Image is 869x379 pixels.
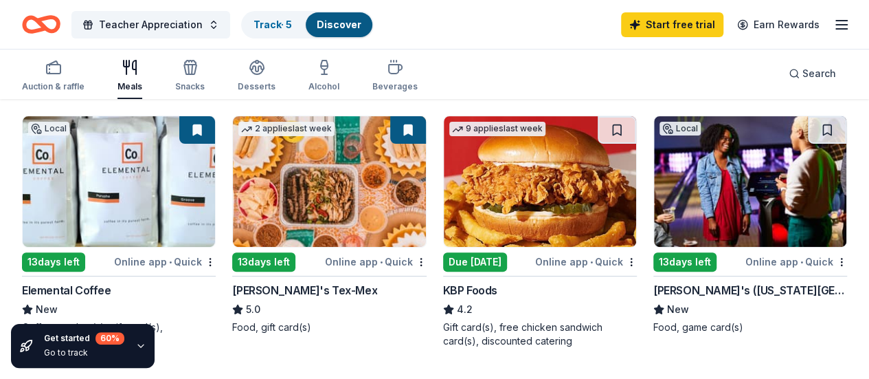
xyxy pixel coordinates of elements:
img: Image for Elemental Coffee [23,116,215,247]
span: New [36,301,58,318]
button: Search [778,60,847,87]
span: Teacher Appreciation [99,17,203,33]
button: Track· 5Discover [241,11,374,39]
button: Teacher Appreciation [71,11,230,39]
div: 2 applies last week [238,122,335,136]
div: Beverages [372,81,418,92]
button: Auction & raffle [22,54,84,99]
div: Online app Quick [535,253,637,270]
span: 5.0 [246,301,260,318]
div: 9 applies last week [449,122,545,136]
img: Image for KBP Foods [444,116,636,247]
div: Due [DATE] [443,252,507,272]
div: Snacks [175,81,205,92]
a: Image for Chuy's Tex-Mex2 applieslast week13days leftOnline app•Quick[PERSON_NAME]'s Tex-Mex5.0Fo... [232,116,426,334]
button: Beverages [372,54,418,99]
span: • [380,257,383,268]
div: KBP Foods [443,282,497,299]
div: 13 days left [232,252,295,272]
button: Desserts [238,54,275,99]
span: New [667,301,689,318]
a: Image for KBP Foods9 applieslast weekDue [DATE]Online app•QuickKBP Foods4.2Gift card(s), free chi... [443,116,637,348]
a: Start free trial [621,12,723,37]
div: Food, game card(s) [653,321,847,334]
div: Food, gift card(s) [232,321,426,334]
button: Snacks [175,54,205,99]
div: [PERSON_NAME]'s Tex-Mex [232,282,377,299]
div: [PERSON_NAME]'s ([US_STATE][GEOGRAPHIC_DATA]) [653,282,847,299]
a: Earn Rewards [729,12,828,37]
div: 60 % [95,332,124,345]
div: Auction & raffle [22,81,84,92]
button: Alcohol [308,54,339,99]
div: Local [659,122,701,136]
button: Meals [117,54,142,99]
span: • [590,257,593,268]
span: 4.2 [457,301,473,318]
div: Alcohol [308,81,339,92]
div: Local [28,122,69,136]
a: Track· 5 [253,19,292,30]
div: 13 days left [653,252,716,272]
a: Home [22,8,60,41]
div: Gift card(s), free chicken sandwich card(s), discounted catering [443,321,637,348]
img: Image for Andy B's (Oklahoma City) [654,116,846,247]
a: Image for Andy B's (Oklahoma City)Local13days leftOnline app•Quick[PERSON_NAME]'s ([US_STATE][GEO... [653,116,847,334]
div: Elemental Coffee [22,282,111,299]
div: Get started [44,332,124,345]
div: 13 days left [22,252,85,272]
div: Go to track [44,347,124,358]
a: Discover [317,19,361,30]
span: • [800,257,803,268]
img: Image for Chuy's Tex-Mex [233,116,425,247]
a: Image for Elemental CoffeeLocal13days leftOnline app•QuickElemental CoffeeNewCoffee product(s), g... [22,116,216,348]
span: • [169,257,172,268]
div: Online app Quick [114,253,216,270]
div: Online app Quick [325,253,427,270]
div: Online app Quick [745,253,847,270]
span: Search [802,65,836,82]
div: Meals [117,81,142,92]
div: Desserts [238,81,275,92]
